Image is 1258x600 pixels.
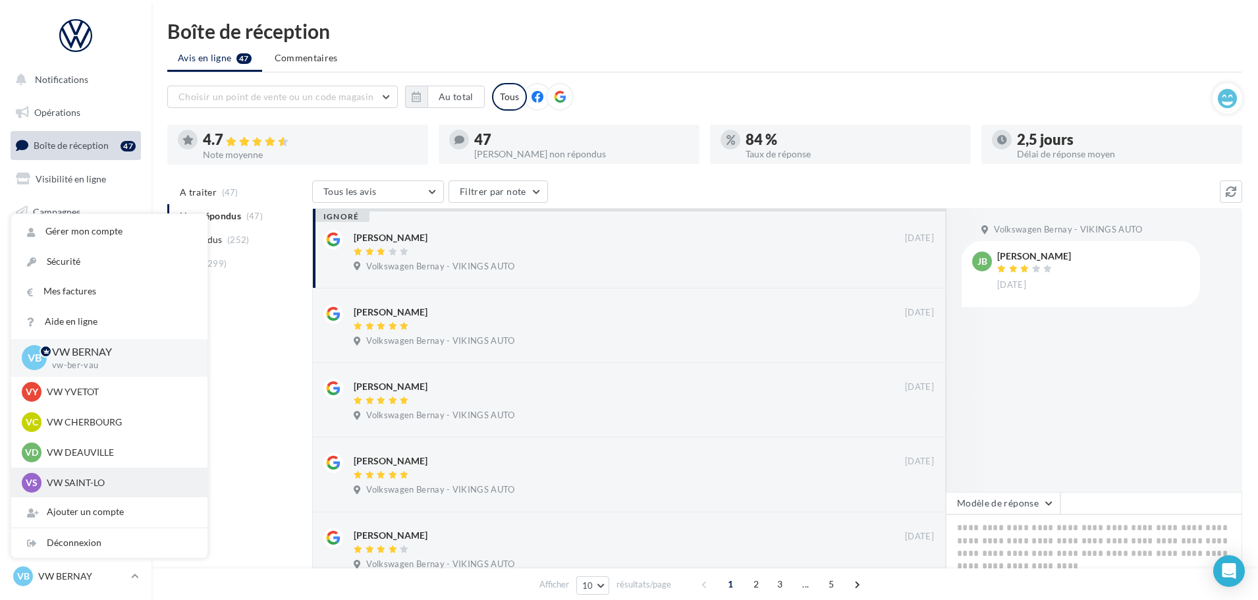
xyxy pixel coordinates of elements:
[474,132,689,147] div: 47
[720,574,741,595] span: 1
[167,86,398,108] button: Choisir un point de vente ou un code magasin
[222,187,238,198] span: (47)
[905,456,934,468] span: [DATE]
[905,381,934,393] span: [DATE]
[52,360,186,371] p: vw-ber-vau
[8,165,144,193] a: Visibilité en ligne
[769,574,790,595] span: 3
[354,529,427,542] div: [PERSON_NAME]
[746,574,767,595] span: 2
[38,570,126,583] p: VW BERNAY
[8,99,144,126] a: Opérations
[1017,150,1232,159] div: Délai de réponse moyen
[11,217,207,246] a: Gérer mon compte
[180,186,217,199] span: A traiter
[8,373,144,412] a: Campagnes DataOnDemand
[997,252,1071,261] div: [PERSON_NAME]
[203,150,418,159] div: Note moyenne
[34,140,109,151] span: Boîte de réception
[34,107,80,118] span: Opérations
[8,131,144,159] a: Boîte de réception47
[313,211,369,222] div: ignoré
[33,205,80,217] span: Campagnes
[11,497,207,527] div: Ajouter un compte
[449,180,548,203] button: Filtrer par note
[312,180,444,203] button: Tous les avis
[997,279,1026,291] span: [DATE]
[795,574,816,595] span: ...
[576,576,610,595] button: 10
[47,385,192,398] p: VW YVETOT
[582,580,593,591] span: 10
[178,91,373,102] span: Choisir un point de vente ou un code magasin
[1213,555,1245,587] div: Open Intercom Messenger
[26,385,38,398] span: VY
[28,350,41,366] span: VB
[47,446,192,459] p: VW DEAUVILLE
[366,484,514,496] span: Volkswagen Bernay - VIKINGS AUTO
[405,86,485,108] button: Au total
[17,570,30,583] span: VB
[11,277,207,306] a: Mes factures
[52,344,186,360] p: VW BERNAY
[8,296,144,324] a: Calendrier
[47,476,192,489] p: VW SAINT-LO
[25,446,38,459] span: VD
[905,307,934,319] span: [DATE]
[167,21,1242,41] div: Boîte de réception
[11,247,207,277] a: Sécurité
[36,173,106,184] span: Visibilité en ligne
[354,231,427,244] div: [PERSON_NAME]
[616,578,671,591] span: résultats/page
[366,559,514,570] span: Volkswagen Bernay - VIKINGS AUTO
[905,232,934,244] span: [DATE]
[323,186,377,197] span: Tous les avis
[35,74,88,85] span: Notifications
[946,492,1060,514] button: Modèle de réponse
[203,132,418,148] div: 4.7
[366,410,514,422] span: Volkswagen Bernay - VIKINGS AUTO
[474,150,689,159] div: [PERSON_NAME] non répondus
[366,335,514,347] span: Volkswagen Bernay - VIKINGS AUTO
[8,198,144,226] a: Campagnes
[121,141,136,151] div: 47
[746,150,960,159] div: Taux de réponse
[821,574,842,595] span: 5
[11,564,141,589] a: VB VW BERNAY
[977,255,987,268] span: Jb
[746,132,960,147] div: 84 %
[11,528,207,558] div: Déconnexion
[205,258,227,269] span: (299)
[492,83,527,111] div: Tous
[354,380,427,393] div: [PERSON_NAME]
[8,231,144,258] a: Contacts
[227,234,250,245] span: (252)
[11,307,207,337] a: Aide en ligne
[8,66,138,94] button: Notifications
[8,263,144,291] a: Médiathèque
[539,578,569,591] span: Afficher
[275,51,338,65] span: Commentaires
[354,306,427,319] div: [PERSON_NAME]
[427,86,485,108] button: Au total
[366,261,514,273] span: Volkswagen Bernay - VIKINGS AUTO
[26,476,38,489] span: VS
[994,224,1142,236] span: Volkswagen Bernay - VIKINGS AUTO
[8,329,144,368] a: PLV et print personnalisable
[354,454,427,468] div: [PERSON_NAME]
[1017,132,1232,147] div: 2,5 jours
[905,531,934,543] span: [DATE]
[47,416,192,429] p: VW CHERBOURG
[26,416,38,429] span: VC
